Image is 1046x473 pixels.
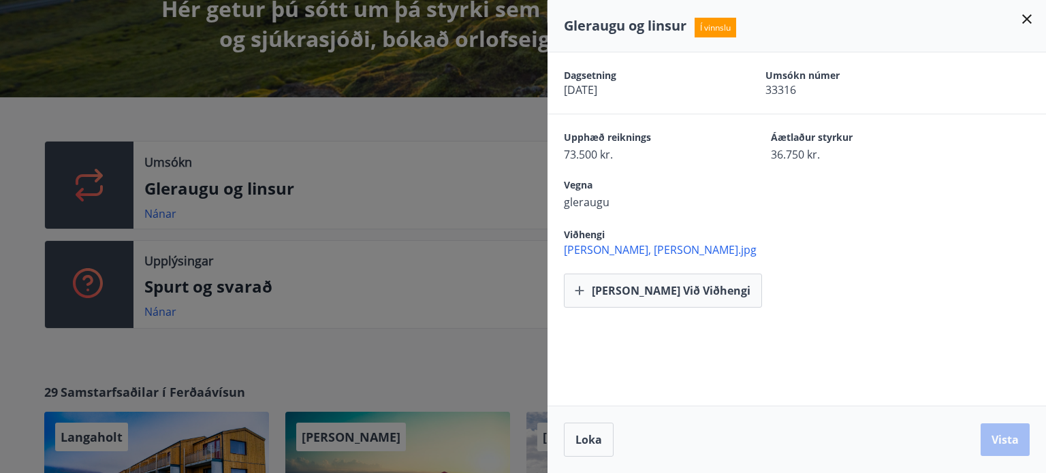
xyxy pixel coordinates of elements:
span: Áætlaður styrkur [771,131,930,147]
span: 36.750 kr. [771,147,930,162]
span: gleraugu [564,195,723,210]
span: Dagsetning [564,69,718,82]
span: Loka [575,432,602,447]
span: Umsókn númer [765,69,919,82]
span: 33316 [765,82,919,97]
span: [PERSON_NAME], [PERSON_NAME].jpg [564,242,1046,257]
span: [DATE] [564,82,718,97]
span: Gleraugu og linsur [564,16,686,35]
button: [PERSON_NAME] við viðhengi [564,274,762,308]
button: Loka [564,423,614,457]
span: Í vinnslu [695,18,736,37]
span: Vegna [564,178,723,195]
span: Upphæð reiknings [564,131,723,147]
span: Viðhengi [564,228,605,241]
span: 73.500 kr. [564,147,723,162]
